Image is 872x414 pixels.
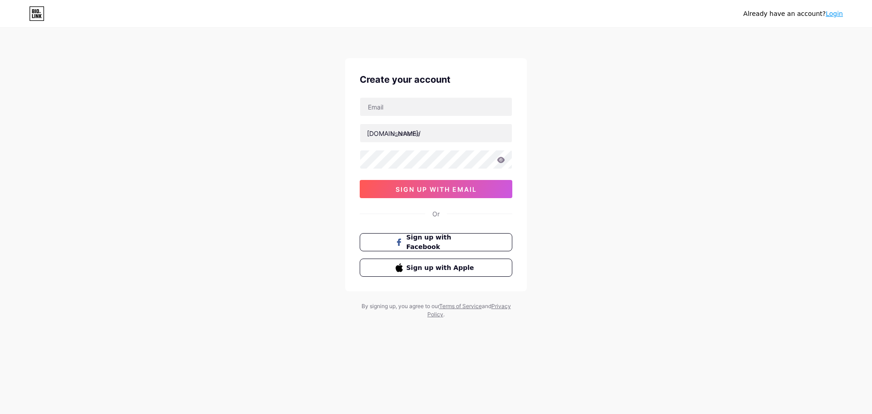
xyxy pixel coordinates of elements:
div: By signing up, you agree to our and . [359,302,513,319]
a: Login [826,10,843,17]
button: Sign up with Apple [360,259,512,277]
button: sign up with email [360,180,512,198]
div: [DOMAIN_NAME]/ [367,129,421,138]
a: Terms of Service [439,303,482,309]
span: Sign up with Facebook [406,233,477,252]
input: Email [360,98,512,116]
button: Sign up with Facebook [360,233,512,251]
div: Already have an account? [743,9,843,19]
input: username [360,124,512,142]
div: Or [432,209,440,219]
div: Create your account [360,73,512,86]
span: Sign up with Apple [406,263,477,273]
span: sign up with email [396,185,477,193]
